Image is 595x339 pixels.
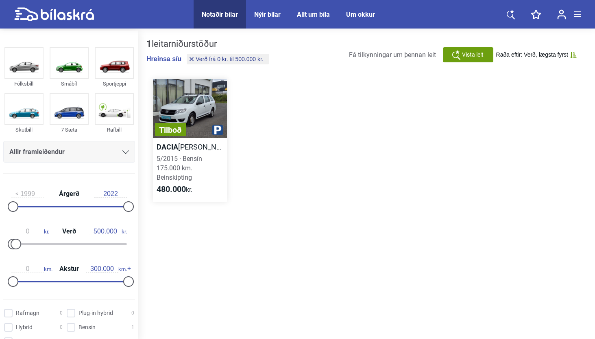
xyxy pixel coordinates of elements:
[60,309,63,317] span: 0
[16,309,39,317] span: Rafmagn
[157,184,186,194] b: 480.000
[78,309,113,317] span: Plug-in hybrid
[496,51,577,58] button: Raða eftir: Verð, lægsta fyrst
[57,266,81,272] span: Akstur
[297,11,330,18] a: Allt um bíla
[9,146,65,158] span: Allir framleiðendur
[157,143,178,151] b: Dacia
[146,39,271,49] div: leitarniðurstöður
[349,51,436,59] span: Fá tilkynningar um þennan leit
[157,185,192,194] span: kr.
[4,79,44,88] div: Fólksbíll
[78,323,96,332] span: Bensín
[131,309,134,317] span: 0
[11,228,49,235] span: kr.
[16,323,33,332] span: Hybrid
[202,11,238,18] a: Notaðir bílar
[157,155,202,181] span: 5/2015 · Bensín 175.000 km. Beinskipting
[462,51,484,59] span: Vista leit
[153,79,227,202] a: TilboðDacia[PERSON_NAME]5/2015 · Bensín175.000 km. Beinskipting480.000kr.
[557,9,566,20] img: user-login.svg
[254,11,281,18] a: Nýir bílar
[11,265,52,273] span: km.
[187,54,269,64] button: Verð frá 0 kr. til 500.000 kr.
[60,323,63,332] span: 0
[196,56,264,62] span: Verð frá 0 kr. til 500.000 kr.
[50,79,89,88] div: Smábíl
[153,142,227,152] h2: [PERSON_NAME]
[50,125,89,134] div: 7 Sæta
[346,11,375,18] a: Um okkur
[60,228,78,235] span: Verð
[159,126,182,134] span: Tilboð
[95,79,134,88] div: Sportjeppi
[496,51,568,58] span: Raða eftir: Verð, lægsta fyrst
[212,125,223,135] img: parking.png
[86,265,127,273] span: km.
[57,191,81,197] span: Árgerð
[146,39,152,49] b: 1
[146,55,181,63] button: Hreinsa síu
[4,125,44,134] div: Skutbíll
[89,228,127,235] span: kr.
[131,323,134,332] span: 1
[95,125,134,134] div: Rafbíll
